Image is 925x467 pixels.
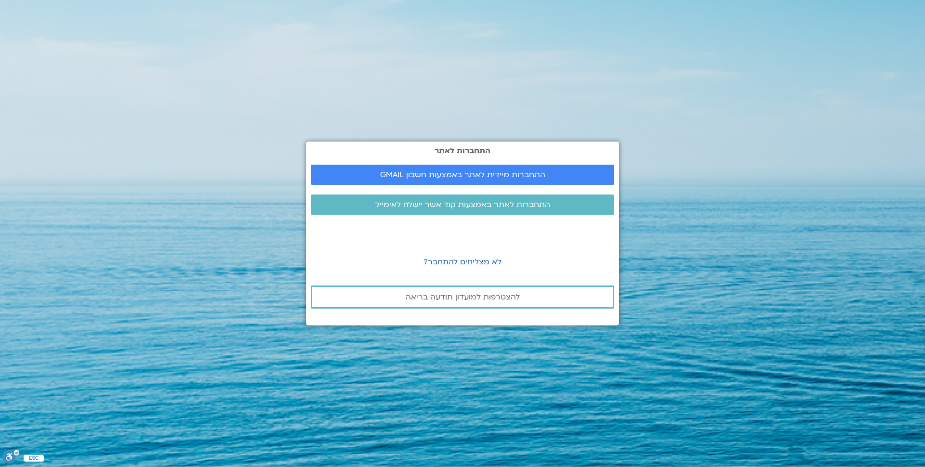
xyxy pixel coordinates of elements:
[375,200,550,209] span: התחברות לאתר באמצעות קוד אשר יישלח לאימייל
[311,285,614,309] a: להצטרפות למועדון תודעה בריאה
[311,146,614,155] h2: התחברות לאתר
[423,257,502,267] a: לא מצליחים להתחבר?
[380,170,545,179] span: התחברות מיידית לאתר באמצעות חשבון GMAIL
[406,293,520,301] span: להצטרפות למועדון תודעה בריאה
[311,195,614,215] a: התחברות לאתר באמצעות קוד אשר יישלח לאימייל
[311,165,614,185] a: התחברות מיידית לאתר באמצעות חשבון GMAIL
